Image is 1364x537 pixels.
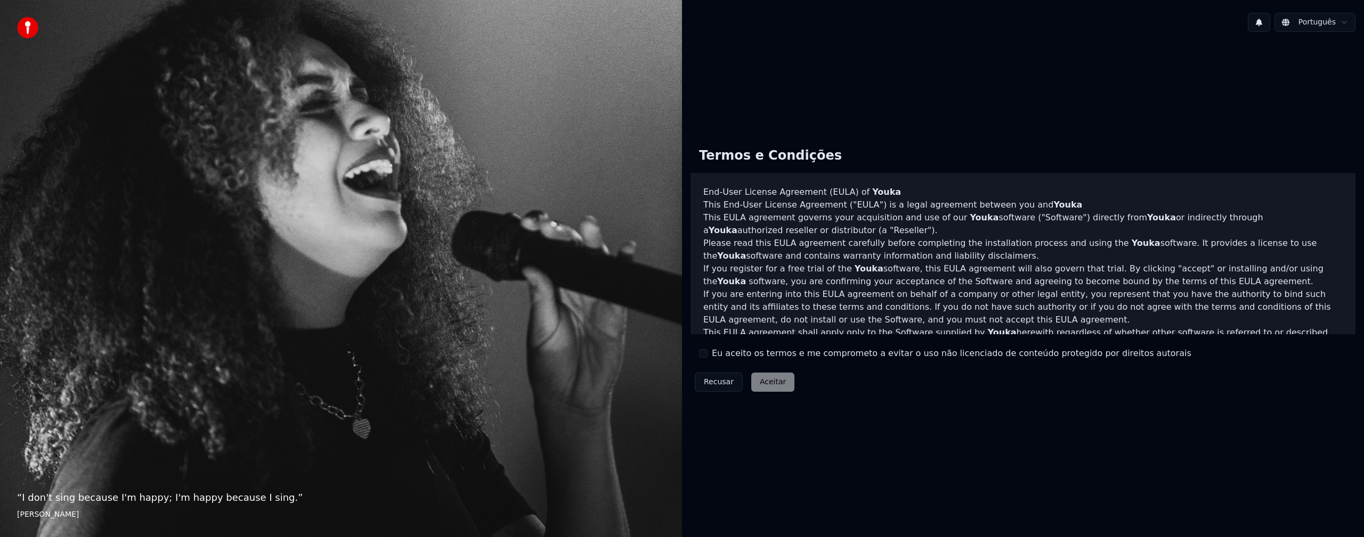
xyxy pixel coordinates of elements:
h3: End-User License Agreement (EULA) of [703,186,1343,199]
p: “ I don't sing because I'm happy; I'm happy because I sing. ” [17,490,665,505]
span: Youka [717,276,746,286]
button: Recusar [695,373,743,392]
span: Youka [855,263,883,274]
footer: [PERSON_NAME] [17,509,665,520]
span: Youka [717,251,746,261]
p: If you register for a free trial of the software, this EULA agreement will also govern that trial... [703,262,1343,288]
p: If you are entering into this EULA agreement on behalf of a company or other legal entity, you re... [703,288,1343,326]
p: Please read this EULA agreement carefully before completing the installation process and using th... [703,237,1343,262]
span: Youka [988,327,1017,337]
span: Youka [1053,200,1082,210]
label: Eu aceito os termos e me comprometo a evitar o uso não licenciado de conteúdo protegido por direi... [712,347,1191,360]
p: This End-User License Agreement ("EULA") is a legal agreement between you and [703,199,1343,211]
span: Youka [872,187,901,197]
span: Youka [1147,212,1176,222]
span: Youka [709,225,737,235]
span: Youka [970,212,998,222]
img: youka [17,17,38,38]
p: This EULA agreement shall apply only to the Software supplied by herewith regardless of whether o... [703,326,1343,365]
p: This EULA agreement governs your acquisition and use of our software ("Software") directly from o... [703,211,1343,237]
span: Youka [1132,238,1160,248]
div: Termos e Condições [691,139,850,173]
